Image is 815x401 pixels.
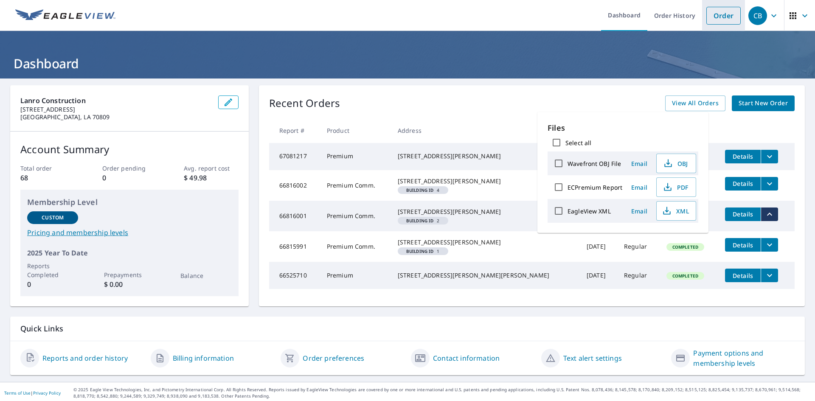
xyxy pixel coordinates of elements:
[617,262,660,289] td: Regular
[401,188,445,192] span: 4
[269,231,320,262] td: 66815991
[320,201,391,231] td: Premium Comm.
[401,249,445,253] span: 1
[580,231,617,262] td: [DATE]
[565,139,591,147] label: Select all
[104,270,155,279] p: Prepayments
[184,164,238,173] p: Avg. report cost
[730,152,756,160] span: Details
[42,214,64,222] p: Custom
[568,207,611,215] label: EagleView XML
[398,271,573,280] div: [STREET_ADDRESS][PERSON_NAME][PERSON_NAME]
[20,173,75,183] p: 68
[10,55,805,72] h1: Dashboard
[102,164,157,173] p: Order pending
[656,201,696,221] button: XML
[173,353,234,363] a: Billing information
[626,157,653,170] button: Email
[725,177,761,191] button: detailsBtn-66816002
[667,244,703,250] span: Completed
[626,181,653,194] button: Email
[662,182,689,192] span: PDF
[406,249,434,253] em: Building ID
[739,98,788,109] span: Start New Order
[320,143,391,170] td: Premium
[629,207,649,215] span: Email
[656,154,696,173] button: OBJ
[27,248,232,258] p: 2025 Year To Date
[269,143,320,170] td: 67081217
[672,98,719,109] span: View All Orders
[761,150,778,163] button: filesDropdownBtn-67081217
[629,160,649,168] span: Email
[269,201,320,231] td: 66816001
[730,241,756,249] span: Details
[20,95,211,106] p: Lanro Construction
[761,208,778,221] button: filesDropdownBtn-66816001
[401,219,445,223] span: 2
[693,348,795,368] a: Payment options and membership levels
[180,271,231,280] p: Balance
[102,173,157,183] p: 0
[626,205,653,218] button: Email
[617,231,660,262] td: Regular
[398,208,573,216] div: [STREET_ADDRESS][PERSON_NAME]
[667,273,703,279] span: Completed
[320,118,391,143] th: Product
[20,323,795,334] p: Quick Links
[761,238,778,252] button: filesDropdownBtn-66815991
[27,196,232,208] p: Membership Level
[27,261,78,279] p: Reports Completed
[725,150,761,163] button: detailsBtn-67081217
[27,279,78,289] p: 0
[568,160,621,168] label: Wavefront OBJ File
[730,210,756,218] span: Details
[761,269,778,282] button: filesDropdownBtn-66525710
[269,170,320,201] td: 66816002
[4,390,61,395] p: |
[656,177,696,197] button: PDF
[725,269,761,282] button: detailsBtn-66525710
[398,152,573,160] div: [STREET_ADDRESS][PERSON_NAME]
[15,9,115,22] img: EV Logo
[320,231,391,262] td: Premium Comm.
[662,158,689,168] span: OBJ
[33,390,61,396] a: Privacy Policy
[706,7,741,25] a: Order
[269,118,320,143] th: Report #
[27,227,232,238] a: Pricing and membership levels
[732,95,795,111] a: Start New Order
[725,238,761,252] button: detailsBtn-66815991
[4,390,31,396] a: Terms of Use
[568,183,622,191] label: ECPremium Report
[730,272,756,280] span: Details
[548,122,698,134] p: Files
[73,387,811,399] p: © 2025 Eagle View Technologies, Inc. and Pictometry International Corp. All Rights Reserved. Repo...
[320,170,391,201] td: Premium Comm.
[320,262,391,289] td: Premium
[398,177,573,185] div: [STREET_ADDRESS][PERSON_NAME]
[761,177,778,191] button: filesDropdownBtn-66816002
[748,6,767,25] div: CB
[269,262,320,289] td: 66525710
[730,179,756,188] span: Details
[269,95,340,111] p: Recent Orders
[398,238,573,247] div: [STREET_ADDRESS][PERSON_NAME]
[42,353,128,363] a: Reports and order history
[580,262,617,289] td: [DATE]
[665,95,725,111] a: View All Orders
[104,279,155,289] p: $ 0.00
[184,173,238,183] p: $ 49.98
[391,118,580,143] th: Address
[303,353,364,363] a: Order preferences
[662,206,689,216] span: XML
[406,219,434,223] em: Building ID
[20,164,75,173] p: Total order
[406,188,434,192] em: Building ID
[20,106,211,113] p: [STREET_ADDRESS]
[20,113,211,121] p: [GEOGRAPHIC_DATA], LA 70809
[20,142,239,157] p: Account Summary
[725,208,761,221] button: detailsBtn-66816001
[433,353,500,363] a: Contact information
[629,183,649,191] span: Email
